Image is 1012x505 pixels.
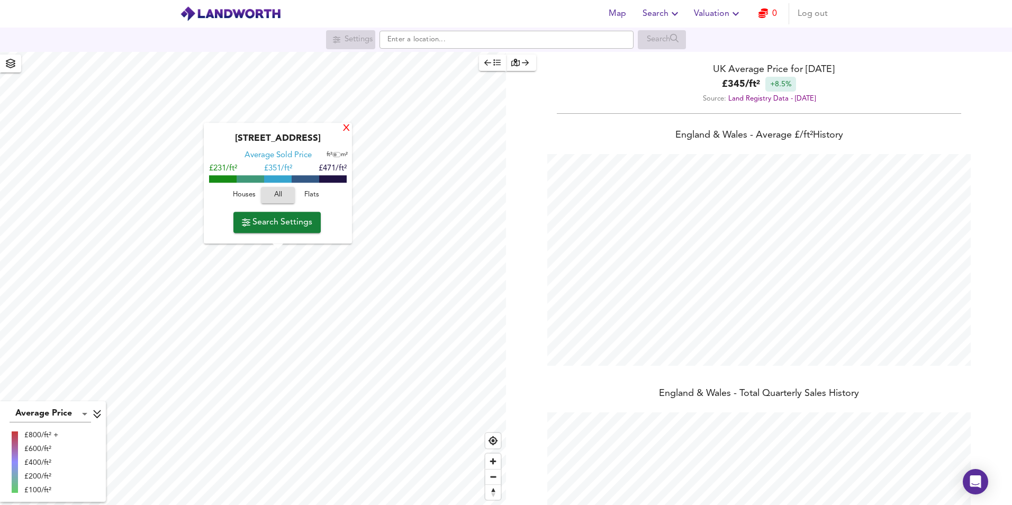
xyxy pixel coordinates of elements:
span: All [266,190,290,202]
span: £231/ft² [209,165,237,173]
input: Enter a location... [379,31,634,49]
div: £600/ft² [24,444,58,454]
span: £ 351/ft² [264,165,292,173]
span: Search [643,6,681,21]
button: Valuation [690,3,746,24]
b: £ 345 / ft² [722,77,760,92]
button: Search Settings [233,212,321,233]
div: [STREET_ADDRESS] [209,134,347,151]
div: X [342,124,351,134]
a: 0 [758,6,777,21]
span: £471/ft² [319,165,347,173]
button: 0 [751,3,784,24]
button: Find my location [485,433,501,448]
span: Flats [297,190,326,202]
button: Zoom out [485,469,501,484]
div: £400/ft² [24,457,58,468]
button: Zoom in [485,454,501,469]
div: +8.5% [765,77,796,92]
div: Search for a location first or explore the map [638,30,686,49]
span: ft² [327,152,332,158]
div: Open Intercom Messenger [963,469,988,494]
span: Houses [230,190,258,202]
button: Search [638,3,685,24]
div: England & Wales - Total Quarterly Sales History [506,387,1012,402]
div: £800/ft² + [24,430,58,440]
div: Search for a location first or explore the map [326,30,375,49]
div: Source: [506,92,1012,106]
a: Land Registry Data - [DATE] [728,95,816,102]
span: m² [341,152,348,158]
div: UK Average Price for [DATE] [506,62,1012,77]
div: England & Wales - Average £/ ft² History [506,129,1012,143]
button: All [261,187,295,204]
div: £200/ft² [24,471,58,482]
button: Flats [295,187,329,204]
span: Zoom out [485,470,501,484]
button: Map [600,3,634,24]
div: Average Sold Price [245,151,312,161]
img: logo [180,6,281,22]
span: Search Settings [242,215,312,230]
span: Map [604,6,630,21]
div: Average Price [10,405,91,422]
button: Houses [227,187,261,204]
div: £100/ft² [24,485,58,495]
span: Log out [798,6,828,21]
button: Reset bearing to north [485,484,501,500]
button: Log out [793,3,832,24]
span: Valuation [694,6,742,21]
